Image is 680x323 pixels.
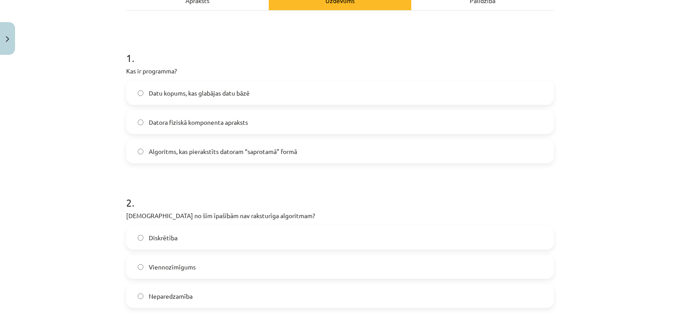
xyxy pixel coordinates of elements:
span: Algoritms, kas pierakstīts datoram “saprotamā” formā [149,147,297,156]
h1: 1 . [126,36,554,64]
span: Datora fiziskā komponenta apraksts [149,118,248,127]
p: Kas ir programma? [126,66,554,76]
span: Neparedzamība [149,292,193,301]
input: Neparedzamība [138,293,143,299]
img: icon-close-lesson-0947bae3869378f0d4975bcd49f059093ad1ed9edebbc8119c70593378902aed.svg [6,36,9,42]
h1: 2 . [126,181,554,208]
input: Algoritms, kas pierakstīts datoram “saprotamā” formā [138,149,143,154]
input: Datora fiziskā komponenta apraksts [138,119,143,125]
span: Datu kopums, kas glabājas datu bāzē [149,88,250,98]
span: Viennozīmīgums [149,262,196,272]
span: Diskrētība [149,233,178,242]
input: Datu kopums, kas glabājas datu bāzē [138,90,143,96]
input: Viennozīmīgums [138,264,143,270]
input: Diskrētība [138,235,143,241]
p: [DEMOGRAPHIC_DATA] no šīm īpašībām nav raksturīga algoritmam? [126,211,554,220]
